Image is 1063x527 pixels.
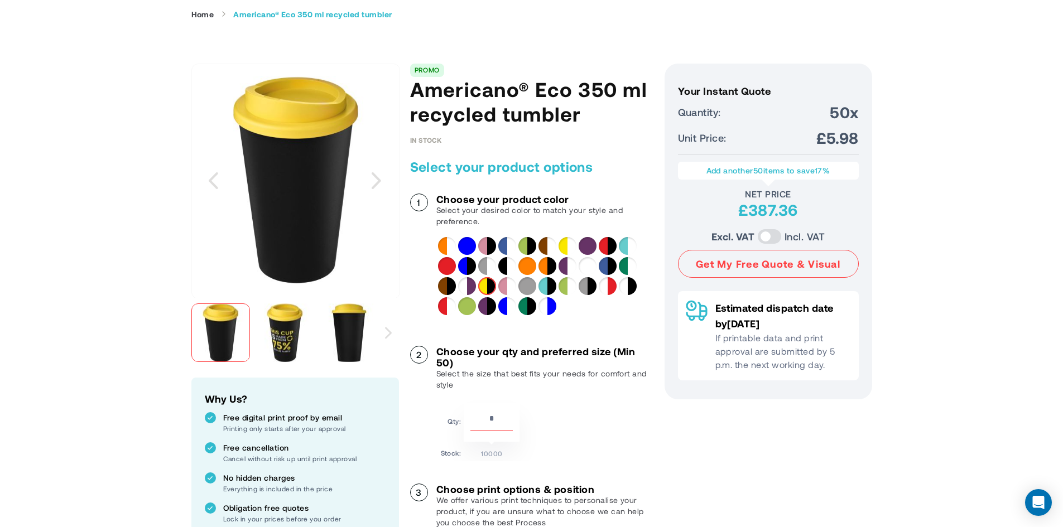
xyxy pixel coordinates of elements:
label: Excl. VAT [711,229,754,244]
div: Solid black&Pink [478,237,496,255]
p: Select your desired color to match your style and preference. [436,205,653,227]
div: White&Mid blue [498,237,516,255]
label: Incl. VAT [785,229,825,244]
div: Blue [458,237,476,255]
td: Stock: [441,444,461,458]
div: Next [378,298,398,368]
div: White&Yellow [559,237,576,255]
div: Solid black&Red [599,237,617,255]
div: Solid black&Brown [438,277,456,295]
h3: Choose print options & position [436,484,653,495]
p: Free cancellation [223,442,386,453]
div: Availability [410,136,442,144]
p: Add another items to save [684,165,853,176]
div: Blue&White [538,297,556,315]
div: White [579,257,597,275]
h3: Your Instant Quote [678,85,859,96]
span: In stock [410,136,442,144]
div: Solid black&Aqua blue [538,277,556,295]
span: 50x [830,102,858,122]
p: Select the size that best fits your needs for comfort and style [436,368,653,390]
div: Lime [458,297,476,315]
h3: Choose your qty and preferred size (Min 50) [436,346,653,368]
button: Get My Free Quote & Visual [678,250,859,278]
div: Orange [518,257,536,275]
div: Next [354,64,399,298]
p: Everything is included in the price [223,484,386,494]
div: Open Intercom Messenger [1025,489,1052,516]
div: Purple&White [458,277,476,295]
div: Grey [518,277,536,295]
img: 21042201_ixigwhstgyroonpg.jpg [192,76,400,284]
h2: Select your product options [410,158,653,176]
div: Solid black&Orange [538,257,556,275]
div: White&Grey [478,257,496,275]
span: 17% [815,166,830,175]
a: PROMO [415,66,440,74]
p: Estimated dispatch date by [715,300,851,331]
div: White&Lime [559,277,576,295]
p: Free digital print proof by email [223,412,386,423]
p: If printable data and print approval are submitted by 5 p.m. the next working day. [715,331,851,371]
div: Solid black&Green [518,297,536,315]
div: Net Price [678,188,859,200]
div: Solid black&Lime [518,237,536,255]
div: Solid black&Purple [478,297,496,315]
div: Solid black&Blue [458,257,476,275]
div: White&Green [619,257,637,275]
div: White&Aqua blue [619,237,637,255]
span: Unit Price: [678,130,727,146]
p: Obligation free quotes [223,502,386,514]
div: White&Solid black [498,257,516,275]
div: Purple [579,237,597,255]
div: White&Brown [538,237,556,255]
strong: Americano® Eco 350 ml recycled tumbler [233,9,392,20]
a: Home [191,9,214,20]
div: Solid black&Grey [579,277,597,295]
div: White&Red [438,297,456,315]
span: £5.98 [816,128,858,148]
p: Cancel without risk up until print approval [223,453,386,463]
td: Qty: [441,403,461,442]
div: Red&White [599,277,617,295]
p: No hidden charges [223,472,386,484]
div: Previous [191,64,236,298]
span: [DATE] [727,317,759,330]
span: Quantity: [678,104,721,120]
div: Solid black&Mid blue [599,257,617,275]
div: White&Orange [438,237,456,255]
img: 21042201_f1_jj2mnf30ihqnfp8d.jpg [320,303,378,362]
img: 21042201_ixigwhstgyroonpg.jpg [191,303,250,362]
div: White&Blue [498,297,516,315]
div: Solid black&Yellow [478,277,496,295]
h1: Americano® Eco 350 ml recycled tumbler [410,77,653,126]
p: Lock in your prices before you order [223,514,386,524]
div: White&Pink [498,277,516,295]
div: White&Purple [559,257,576,275]
img: Delivery [686,300,708,321]
span: 50 [753,166,763,175]
img: 21042201_sr_y1_nl6grqnaisklankz.jpg [256,303,314,362]
div: Solid black&White [619,277,637,295]
h2: Why Us? [205,391,386,407]
h3: Choose your product color [436,194,653,205]
div: £387.36 [678,200,859,220]
div: Red [438,257,456,275]
td: 10000 [464,444,520,458]
p: Printing only starts after your approval [223,423,386,433]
